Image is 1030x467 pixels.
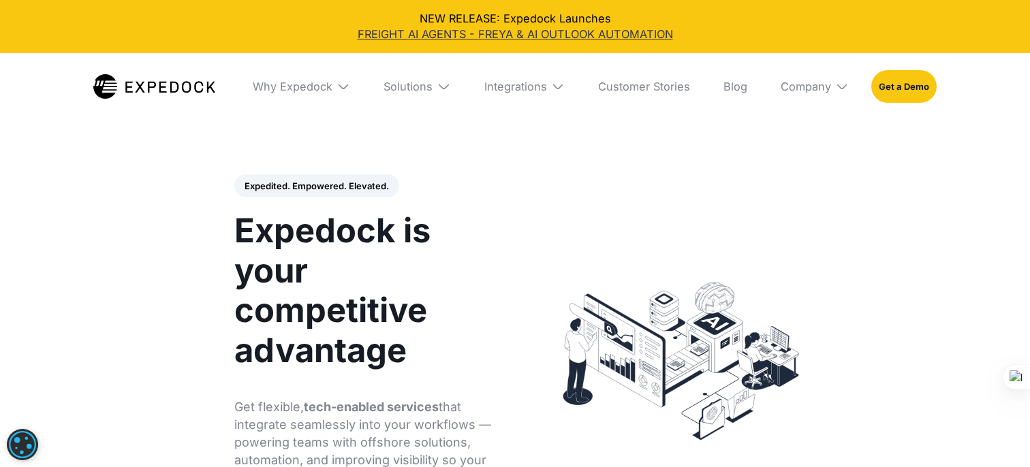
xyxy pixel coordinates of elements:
[587,53,702,120] a: Customer Stories
[962,402,1030,467] iframe: Chat Widget
[242,53,362,120] div: Why Expedock
[11,27,1018,42] a: FREIGHT AI AGENTS - FREYA & AI OUTLOOK AUTOMATION
[712,53,758,120] a: Blog
[384,80,433,93] div: Solutions
[11,11,1018,42] div: NEW RELEASE: Expedock Launches
[781,80,831,93] div: Company
[373,53,462,120] div: Solutions
[769,53,860,120] div: Company
[473,53,576,120] div: Integrations
[304,400,439,414] strong: tech-enabled services
[484,80,547,93] div: Integrations
[871,70,937,102] a: Get a Demo
[253,80,332,93] div: Why Expedock
[234,211,501,371] h1: Expedock is your competitive advantage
